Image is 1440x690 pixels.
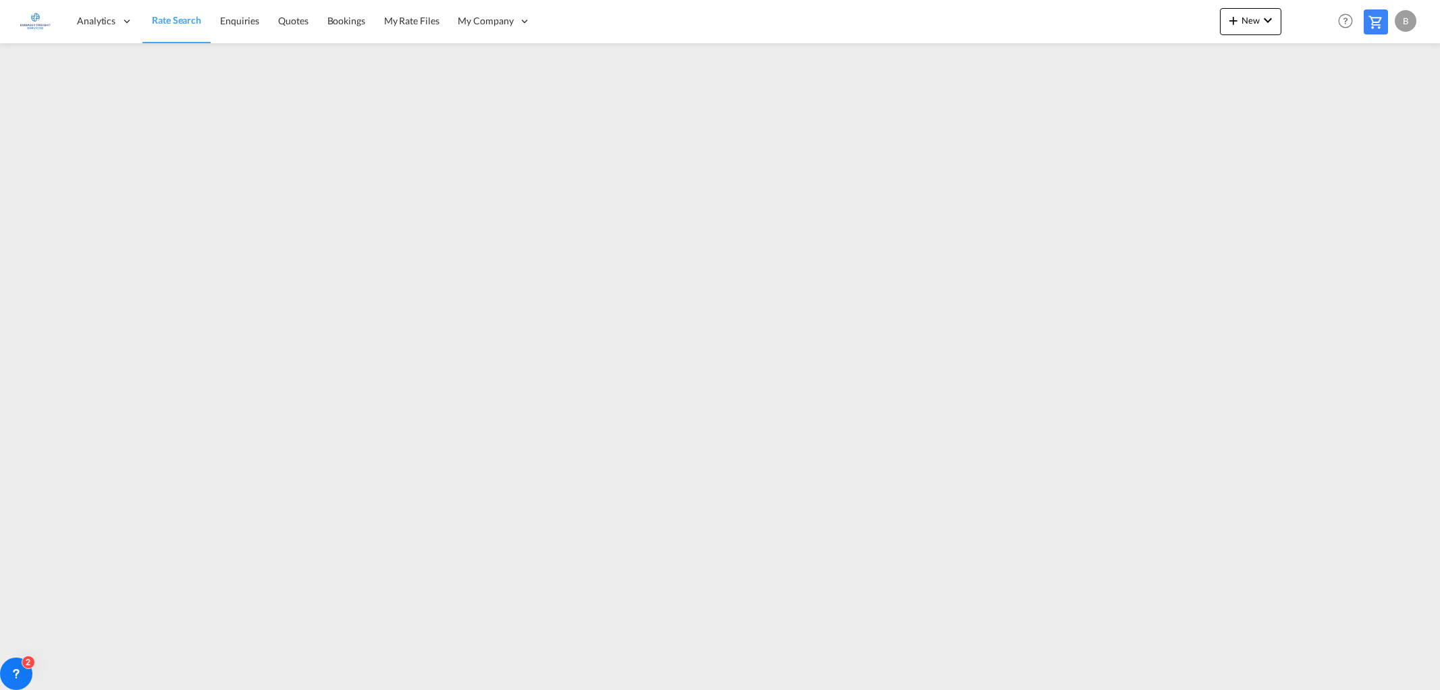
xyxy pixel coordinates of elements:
[278,15,308,26] span: Quotes
[1220,8,1281,35] button: icon-plus 400-fgNewicon-chevron-down
[384,15,439,26] span: My Rate Files
[1225,15,1276,26] span: New
[152,14,201,26] span: Rate Search
[458,14,513,28] span: My Company
[327,15,365,26] span: Bookings
[220,15,259,26] span: Enquiries
[1334,9,1364,34] div: Help
[1225,12,1242,28] md-icon: icon-plus 400-fg
[77,14,115,28] span: Analytics
[1260,12,1276,28] md-icon: icon-chevron-down
[1334,9,1357,32] span: Help
[20,6,51,36] img: e1326340b7c511ef854e8d6a806141ad.jpg
[1395,10,1416,32] div: B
